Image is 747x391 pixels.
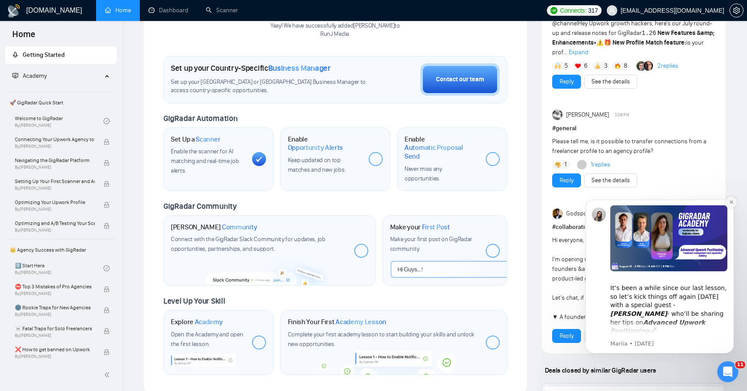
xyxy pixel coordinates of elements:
[105,7,131,14] a: homeHome
[149,7,188,14] a: dashboardDashboard
[552,236,706,321] span: Hi everyone, I’m opening up my Fractional Product Practice to startup founders &amp; builders wit...
[560,176,574,185] a: Reply
[15,259,104,278] a: 1️⃣ Start HereBy[PERSON_NAME]
[552,29,715,46] strong: New Features &amp; Enhancements
[15,144,95,149] span: By [PERSON_NAME]
[15,354,95,359] span: By [PERSON_NAME]
[288,135,362,152] h1: Enable
[15,303,95,312] span: 🌚 Rookie Traps for New Agencies
[420,63,500,96] button: Contact our team
[591,77,630,87] a: See the details
[541,363,660,378] span: Deals closed by similar GigRadar users
[588,6,598,15] span: 317
[730,7,743,14] span: setting
[288,331,475,348] span: Complete your first academy lesson to start building your skills and unlock new opportunities.
[552,173,581,187] button: Reply
[335,318,386,326] span: Academy Lesson
[390,235,472,253] span: Make your first post on GigRadar community.
[104,370,113,379] span: double-left
[12,52,18,58] span: rocket
[591,176,630,185] a: See the details
[604,62,608,70] span: 3
[6,94,116,111] span: 🚀 GigRadar Quick Start
[552,329,581,343] button: Reply
[15,207,95,212] span: By [PERSON_NAME]
[572,187,747,367] iframe: To enrich screen reader interactions, please activate Accessibility in Grammarly extension settings
[612,39,686,46] strong: New Profile Match feature:
[591,160,610,169] a: 1replies
[735,361,745,368] span: 11
[15,219,95,228] span: Optimizing and A/B Testing Your Scanner for Better Results
[15,165,95,170] span: By [PERSON_NAME]
[268,63,331,73] span: Business Manager
[196,135,220,144] span: Scanner
[23,51,65,59] span: Getting Started
[566,209,627,218] span: Godspower Eseurhobo
[730,7,744,14] a: setting
[615,63,621,69] img: 🔥
[15,291,95,296] span: By [PERSON_NAME]
[717,361,738,382] iframe: Intercom live chat
[560,6,586,15] span: Connects:
[584,173,637,187] button: See the details
[609,7,615,14] span: user
[552,138,706,155] span: Please tell me, is it possible to transfer connections from a freelancer profile to an agency pro...
[604,39,611,46] span: 🎁
[288,318,386,326] h1: Finish Your First
[560,331,574,341] a: Reply
[436,75,484,84] div: Contact our team
[422,223,450,232] span: First Post
[575,63,581,69] img: ❤️
[5,46,117,64] li: Getting Started
[222,223,257,232] span: Community
[560,77,574,87] a: Reply
[552,110,563,120] img: Pavel
[15,186,95,191] span: By [PERSON_NAME]
[390,223,450,232] h1: Make your
[163,114,237,123] span: GigRadar Automation
[163,201,237,211] span: GigRadar Community
[5,28,42,46] span: Home
[171,331,243,348] span: Open the Academy and open the first lesson.
[569,48,588,56] span: Expand
[270,22,400,38] div: Yaay! We have successfully added [PERSON_NAME] to
[552,124,715,133] h1: # general
[550,7,557,14] img: upwork-logo.png
[206,255,333,286] img: slackcommunity-bg.png
[552,20,578,27] span: @channel
[584,62,588,70] span: 6
[171,63,331,73] h1: Set up your Country-Specific
[642,30,657,37] code: 1.26
[171,148,239,174] span: Enable the scanner for AI matching and real-time job alerts.
[12,73,18,79] span: fund-projection-screen
[104,181,110,187] span: lock
[405,165,442,182] span: Never miss any opportunities.
[171,235,325,253] span: Connect with the GigRadar Slack Community for updates, job opportunities, partnerships, and support.
[15,333,95,338] span: By [PERSON_NAME]
[12,72,47,80] span: Academy
[104,223,110,229] span: lock
[405,143,479,160] span: Automatic Proposal Send
[104,328,110,334] span: lock
[624,62,627,70] span: 8
[15,156,95,165] span: Navigating the GigRadar Platform
[636,61,646,71] img: Alex B
[564,160,567,169] span: 1
[15,198,95,207] span: Optimizing Your Upwork Profile
[15,228,95,233] span: By [PERSON_NAME]
[23,72,47,80] span: Academy
[564,62,568,70] span: 5
[15,312,95,317] span: By [PERSON_NAME]
[15,177,95,186] span: Setting Up Your First Scanner and Auto-Bidder
[270,30,400,38] p: RunJ Media .
[15,282,95,291] span: ⛔ Top 3 Mistakes of Pro Agencies
[171,78,368,95] span: Set up your [GEOGRAPHIC_DATA] or [GEOGRAPHIC_DATA] Business Manager to access country-specific op...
